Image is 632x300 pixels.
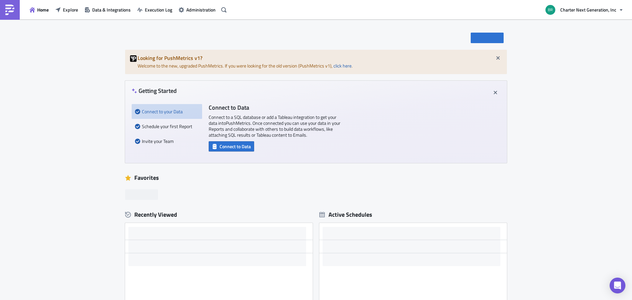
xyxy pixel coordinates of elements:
span: Connect to Data [220,143,251,150]
div: Open Intercom Messenger [610,278,625,293]
button: Data & Integrations [81,5,134,15]
div: Active Schedules [319,211,372,218]
div: Connect to your Data [135,104,199,119]
button: Administration [175,5,219,15]
span: Charter Next Generation, Inc [560,6,616,13]
img: PushMetrics [5,5,15,15]
span: Home [37,6,49,13]
a: click here [333,62,352,69]
h4: Connect to Data [209,104,340,111]
button: Connect to Data [209,141,254,151]
a: Connect to Data [209,142,254,149]
div: Recently Viewed [125,210,313,220]
div: Invite your Team [135,134,199,149]
button: Home [26,5,52,15]
span: Explore [63,6,78,13]
h4: Getting Started [132,87,177,94]
span: Execution Log [145,6,172,13]
p: Connect to a SQL database or add a Tableau integration to get your data into PushMetrics . Once c... [209,114,340,138]
div: Schedule your first Report [135,119,199,134]
div: Welcome to the new, upgraded PushMetrics. If you were looking for the old version (PushMetrics v1... [125,50,507,74]
h5: Looking for PushMetrics v1? [138,55,502,61]
img: Avatar [545,4,556,15]
button: Charter Next Generation, Inc [541,3,627,17]
span: Data & Integrations [92,6,131,13]
div: Favorites [125,173,507,183]
button: Explore [52,5,81,15]
span: Administration [186,6,216,13]
button: Execution Log [134,5,175,15]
